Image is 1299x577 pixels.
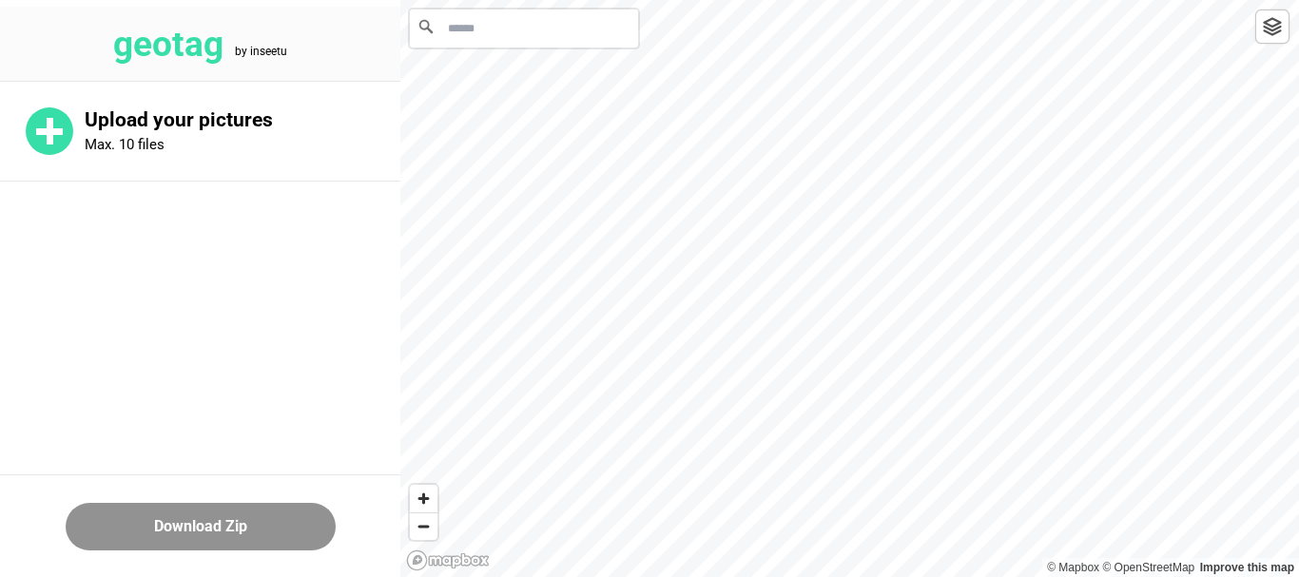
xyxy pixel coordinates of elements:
button: Zoom out [410,512,437,540]
p: Upload your pictures [85,108,400,132]
img: toggleLayer [1263,17,1282,36]
button: Zoom in [410,485,437,512]
tspan: geotag [113,24,223,65]
tspan: by inseetu [235,45,287,58]
p: Max. 10 files [85,136,165,153]
a: Mapbox [1047,561,1099,574]
button: Download Zip [66,503,336,550]
a: Map feedback [1200,561,1294,574]
input: Search [410,10,638,48]
span: Zoom out [410,513,437,540]
a: Mapbox logo [406,549,490,571]
a: OpenStreetMap [1102,561,1194,574]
